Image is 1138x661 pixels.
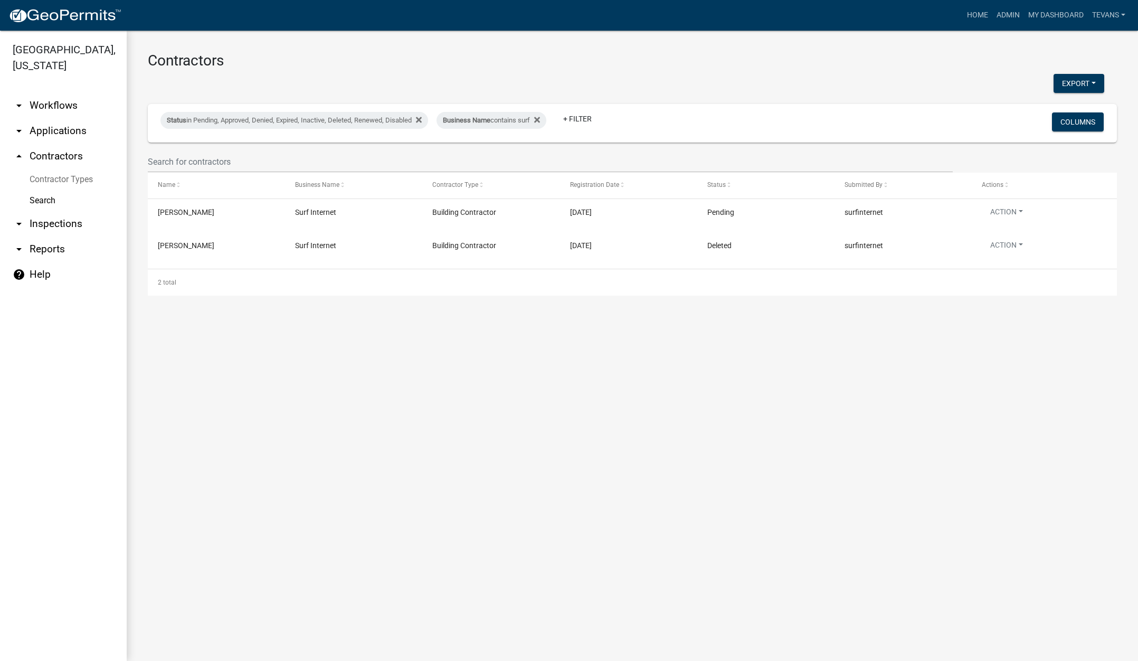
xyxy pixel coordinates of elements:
[1088,5,1130,25] a: tevans
[432,181,478,188] span: Contractor Type
[834,173,972,198] datatable-header-cell: Submitted By
[295,241,336,250] span: Surf Internet
[707,241,732,250] span: Deleted
[158,181,175,188] span: Name
[697,173,834,198] datatable-header-cell: Status
[845,181,883,188] span: Submitted By
[982,206,1031,222] button: Action
[422,173,559,198] datatable-header-cell: Contractor Type
[437,112,546,129] div: contains surf
[148,269,1117,296] div: 2 total
[982,240,1031,255] button: Action
[559,173,697,198] datatable-header-cell: Registration Date
[13,99,25,112] i: arrow_drop_down
[982,181,1003,188] span: Actions
[570,241,592,250] span: 08/14/2025
[13,243,25,256] i: arrow_drop_down
[148,173,285,198] datatable-header-cell: Name
[13,268,25,281] i: help
[158,241,214,250] span: Patrick McCauley
[1052,112,1104,131] button: Columns
[845,241,883,250] span: surfinternet
[13,125,25,137] i: arrow_drop_down
[13,218,25,230] i: arrow_drop_down
[570,208,592,216] span: 08/15/2025
[845,208,883,216] span: surfinternet
[148,151,953,173] input: Search for contractors
[1024,5,1088,25] a: My Dashboard
[167,116,186,124] span: Status
[1054,74,1104,93] button: Export
[432,241,496,250] span: Building Contractor
[295,208,336,216] span: Surf Internet
[963,5,992,25] a: Home
[707,181,726,188] span: Status
[707,208,734,216] span: Pending
[972,173,1109,198] datatable-header-cell: Actions
[295,181,339,188] span: Business Name
[13,150,25,163] i: arrow_drop_up
[570,181,619,188] span: Registration Date
[555,109,600,128] a: + Filter
[432,208,496,216] span: Building Contractor
[148,52,1117,70] h3: Contractors
[443,116,490,124] span: Business Name
[992,5,1024,25] a: Admin
[285,173,422,198] datatable-header-cell: Business Name
[160,112,428,129] div: in Pending, Approved, Denied, Expired, Inactive, Deleted, Renewed, Disabled
[158,208,214,216] span: Patrick McCauley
